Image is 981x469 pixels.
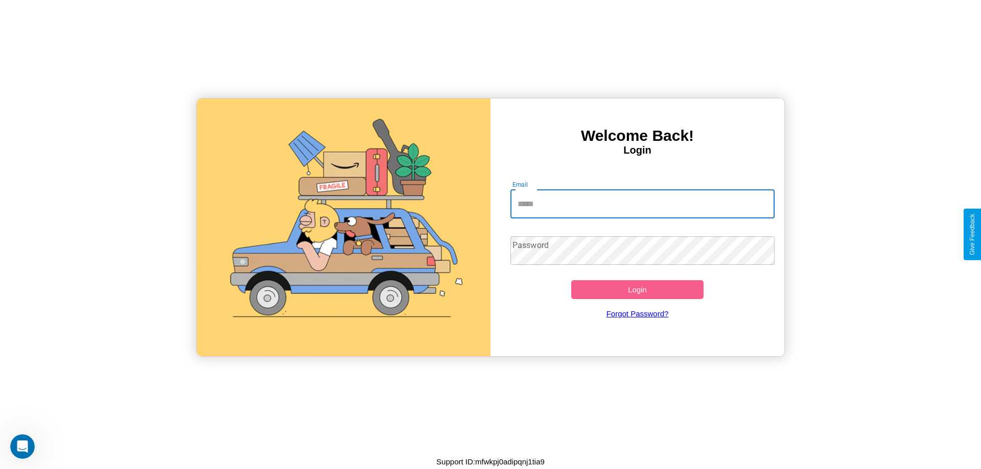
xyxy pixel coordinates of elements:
img: gif [197,98,491,356]
p: Support ID: mfwkpj0adipqnj1tia9 [436,455,545,468]
button: Login [571,280,704,299]
a: Forgot Password? [505,299,770,328]
iframe: Intercom live chat [10,434,35,459]
h3: Welcome Back! [491,127,784,144]
label: Email [512,180,528,189]
div: Give Feedback [969,214,976,255]
h4: Login [491,144,784,156]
